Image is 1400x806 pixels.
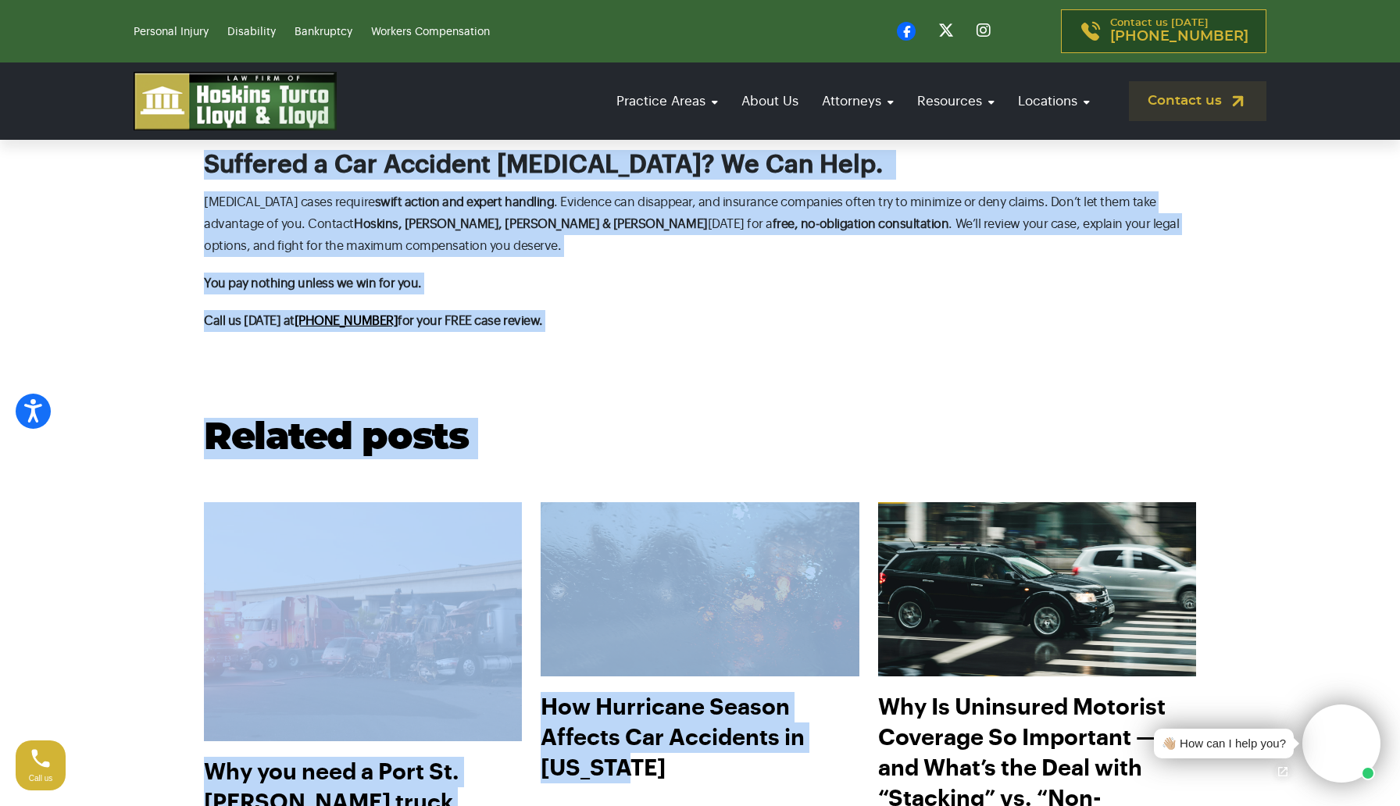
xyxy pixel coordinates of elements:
[204,191,1196,257] p: [MEDICAL_DATA] cases require . Evidence can disappear, and insurance companies often try to minim...
[204,315,543,327] strong: Call us [DATE] at for your FREE case review.
[375,196,555,209] strong: swift action and expert handling
[1266,755,1299,788] a: Open chat
[227,27,276,37] a: Disability
[134,72,337,130] img: logo
[1110,29,1248,45] span: [PHONE_NUMBER]
[29,774,53,783] span: Call us
[814,79,902,123] a: Attorneys
[204,277,422,290] strong: You pay nothing unless we win for you.
[295,27,352,37] a: Bankruptcy
[773,218,949,230] strong: free, no-obligation consultation
[204,418,1196,459] h2: Related posts
[1010,79,1098,123] a: Locations
[909,79,1002,123] a: Resources
[371,27,490,37] a: Workers Compensation
[354,218,708,230] strong: Hoskins, [PERSON_NAME], [PERSON_NAME] & [PERSON_NAME]
[1162,735,1286,753] div: 👋🏼 How can I help you?
[1061,9,1266,53] a: Contact us [DATE][PHONE_NUMBER]
[134,27,209,37] a: Personal Injury
[1110,18,1248,45] p: Contact us [DATE]
[204,152,883,177] b: Suffered a Car Accident [MEDICAL_DATA]? We Can Help.
[295,315,398,327] a: [PHONE_NUMBER]
[609,79,726,123] a: Practice Areas
[734,79,806,123] a: About Us
[1129,81,1266,121] a: Contact us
